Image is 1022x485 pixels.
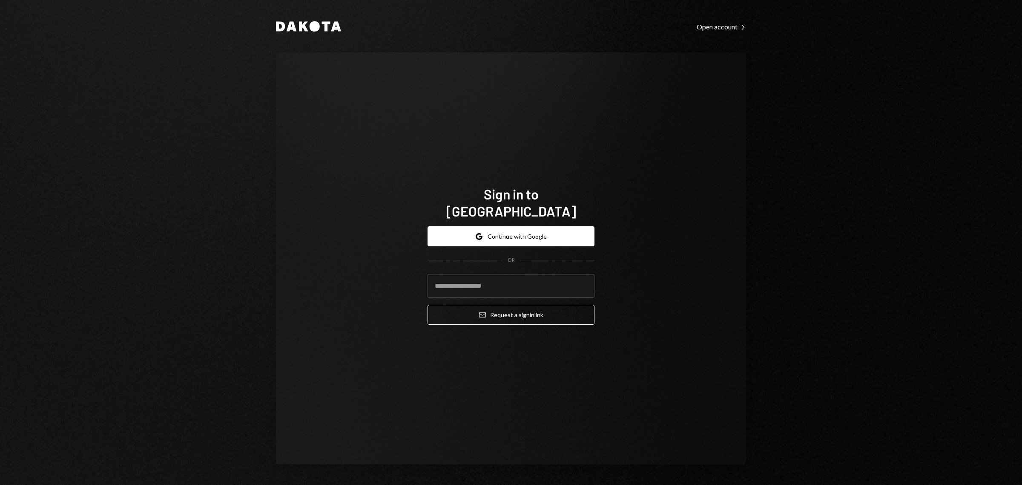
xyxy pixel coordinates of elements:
a: Open account [697,22,746,31]
div: Open account [697,23,746,31]
h1: Sign in to [GEOGRAPHIC_DATA] [428,185,594,219]
button: Request a signinlink [428,305,594,325]
div: OR [508,257,515,264]
button: Continue with Google [428,226,594,246]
